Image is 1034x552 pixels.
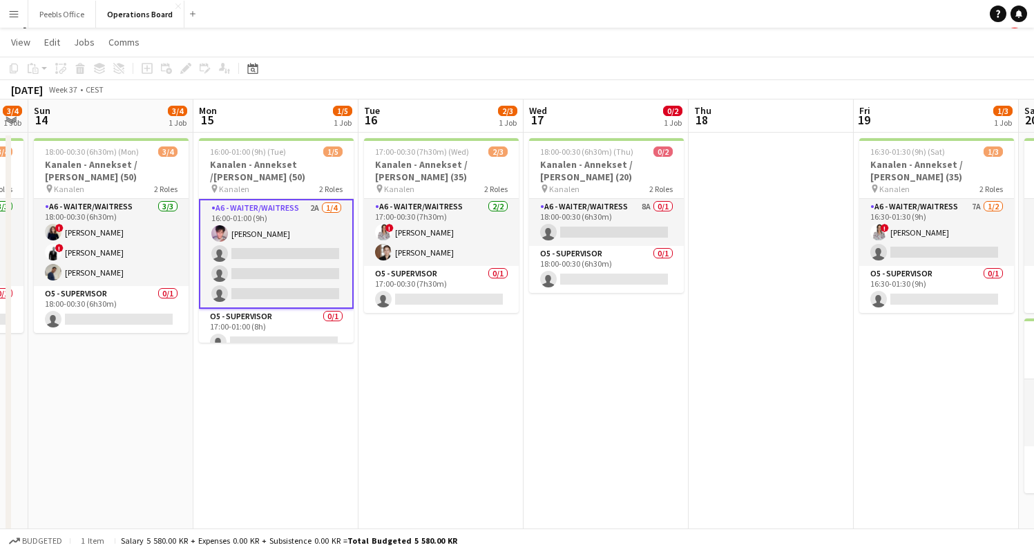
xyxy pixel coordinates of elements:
button: Budgeted [7,533,64,549]
span: Total Budgeted 5 580.00 KR [347,535,457,546]
span: View [11,36,30,48]
button: Operations Board [96,1,184,28]
span: Week 37 [46,84,80,95]
a: Comms [103,33,145,51]
span: Budgeted [22,536,62,546]
span: Jobs [74,36,95,48]
span: Comms [108,36,140,48]
div: [DATE] [11,83,43,97]
span: 1 item [76,535,109,546]
a: Jobs [68,33,100,51]
div: CEST [86,84,104,95]
a: Edit [39,33,66,51]
a: View [6,33,36,51]
button: Peebls Office [28,1,96,28]
span: Edit [44,36,60,48]
div: Salary 5 580.00 KR + Expenses 0.00 KR + Subsistence 0.00 KR = [121,535,457,546]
